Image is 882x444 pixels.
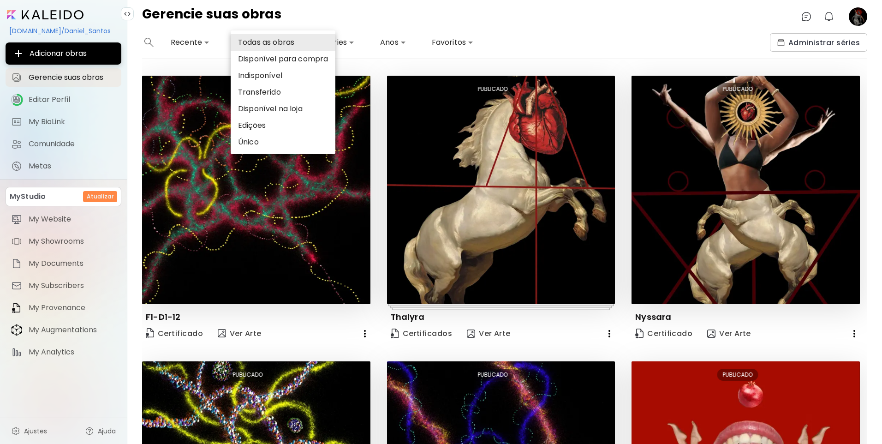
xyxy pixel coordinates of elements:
[231,117,335,134] li: Edições
[231,34,335,51] li: Todas as obras
[231,101,335,117] li: Disponível na loja
[231,84,335,101] li: Transferido
[231,51,335,67] li: Disponível para compra
[231,67,335,84] li: Indisponível
[231,134,335,150] li: Único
